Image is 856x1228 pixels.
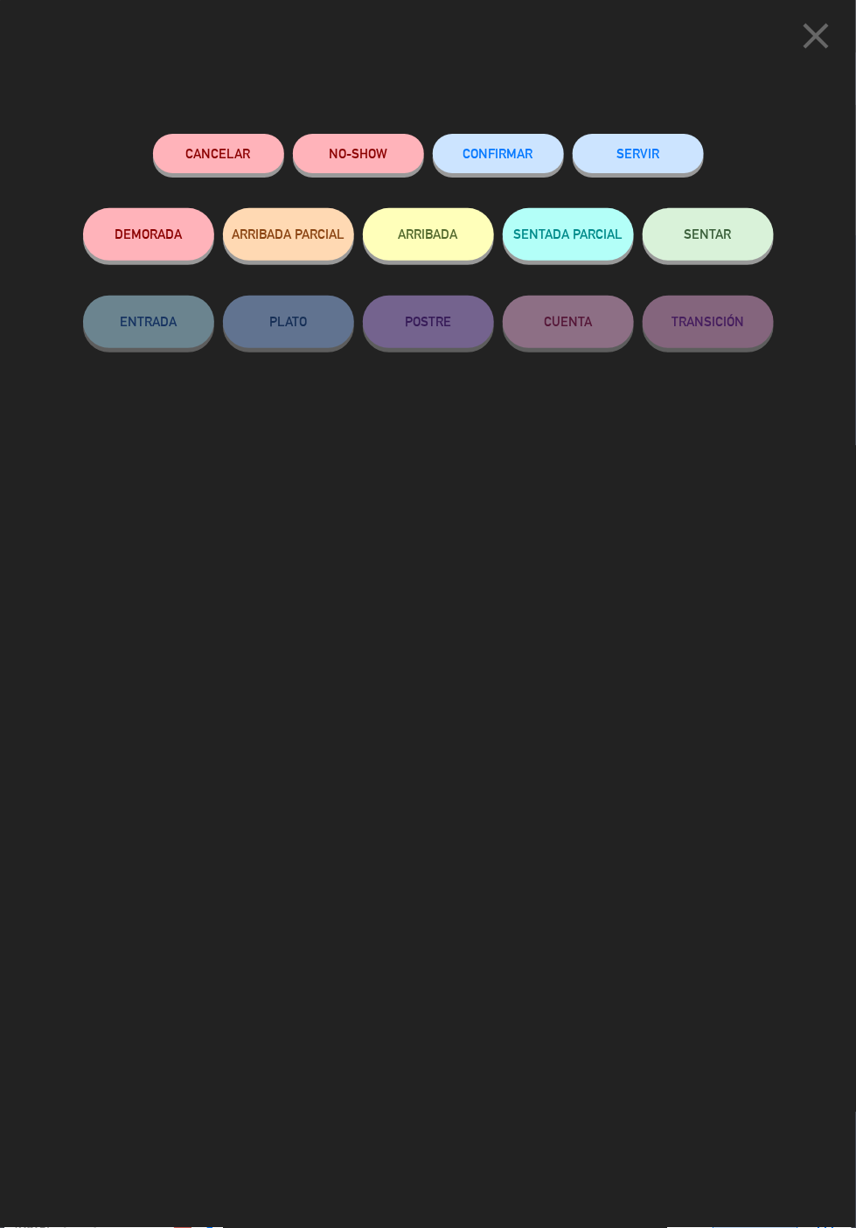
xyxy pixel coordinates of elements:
[363,208,494,261] button: ARRIBADA
[83,208,214,261] button: DEMORADA
[223,208,354,261] button: ARRIBADA PARCIAL
[433,134,564,173] button: CONFIRMAR
[223,296,354,348] button: PLATO
[232,227,344,241] span: ARRIBADA PARCIAL
[685,227,732,241] span: SENTAR
[83,296,214,348] button: ENTRADA
[503,296,634,348] button: CUENTA
[503,208,634,261] button: SENTADA PARCIAL
[573,134,704,173] button: SERVIR
[463,146,533,161] span: CONFIRMAR
[643,208,774,261] button: SENTAR
[643,296,774,348] button: TRANSICIÓN
[363,296,494,348] button: POSTRE
[153,134,284,173] button: Cancelar
[293,134,424,173] button: NO-SHOW
[794,14,838,58] i: close
[789,13,843,65] button: close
